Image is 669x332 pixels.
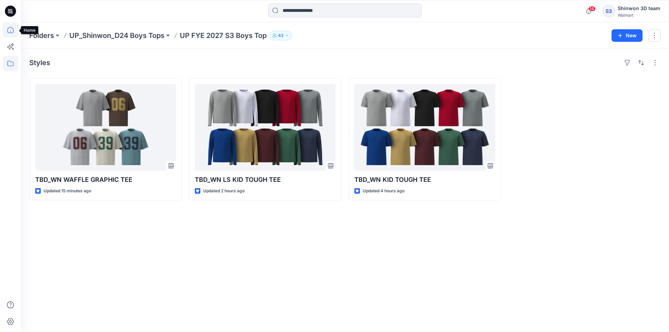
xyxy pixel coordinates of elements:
[354,84,495,171] a: TBD_WN KID TOUGH TEE
[588,6,596,11] span: 14
[354,175,495,185] p: TBD_WN KID TOUGH TEE
[35,175,176,185] p: TBD_WN WAFFLE GRAPHIC TEE
[363,187,405,195] p: Updated 4 hours ago
[195,84,336,171] a: TBD_WN LS KID TOUGH TEE
[203,187,245,195] p: Updated 2 hours ago
[618,13,660,18] div: Walmart
[29,31,54,40] a: Folders
[602,5,615,17] div: S3
[35,84,176,171] a: TBD_WN WAFFLE GRAPHIC TEE
[618,4,660,13] div: Shinwon 3D team
[180,31,267,40] p: UP FYE 2027 S3 Boys Top
[278,32,284,39] p: 43
[269,31,292,40] button: 43
[69,31,164,40] a: UP_Shinwon_D24 Boys Tops
[612,29,643,42] button: New
[195,175,336,185] p: TBD_WN LS KID TOUGH TEE
[29,59,50,67] h4: Styles
[44,187,91,195] p: Updated 15 minutes ago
